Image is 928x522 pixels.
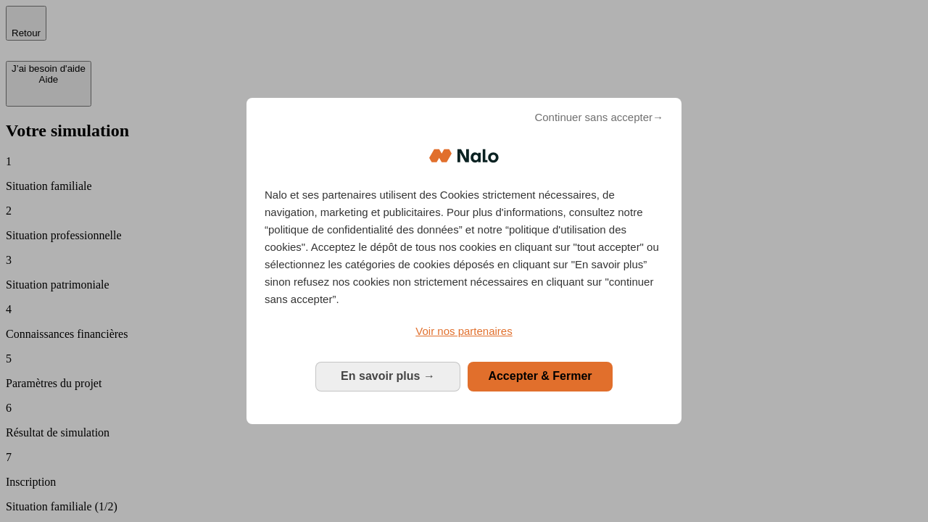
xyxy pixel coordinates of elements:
[265,323,663,340] a: Voir nos partenaires
[429,134,499,178] img: Logo
[315,362,460,391] button: En savoir plus: Configurer vos consentements
[265,186,663,308] p: Nalo et ses partenaires utilisent des Cookies strictement nécessaires, de navigation, marketing e...
[468,362,613,391] button: Accepter & Fermer: Accepter notre traitement des données et fermer
[246,98,681,423] div: Bienvenue chez Nalo Gestion du consentement
[488,370,592,382] span: Accepter & Fermer
[341,370,435,382] span: En savoir plus →
[534,109,663,126] span: Continuer sans accepter→
[415,325,512,337] span: Voir nos partenaires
